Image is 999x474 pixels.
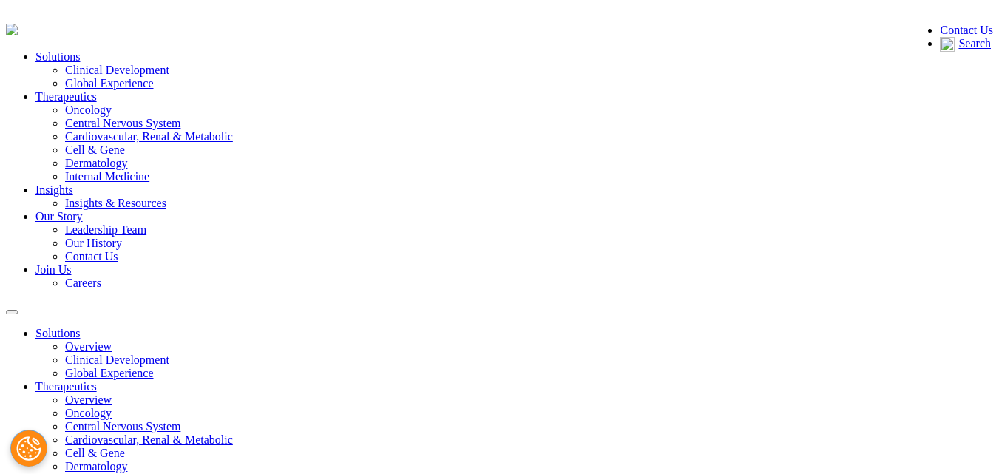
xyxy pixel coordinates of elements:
a: Cardiovascular, Renal & Metabolic [65,433,233,446]
a: Our History [65,237,122,249]
a: Cell & Gene [65,143,125,156]
a: Contact Us [940,24,993,36]
a: Search [940,37,991,50]
a: Global Experience [65,77,154,89]
a: Insights & Resources [65,197,166,209]
a: Central Nervous System [65,420,180,433]
a: Leadership Team [65,223,146,236]
a: Dermatology [65,157,127,169]
img: search.svg [940,37,955,52]
a: Solutions [35,50,80,63]
a: Global Experience [65,367,154,379]
a: Clinical Development [65,64,169,76]
a: Cell & Gene [65,447,125,459]
a: Overview [65,340,112,353]
a: Therapeutics [35,380,97,393]
a: Therapeutics [35,90,97,103]
a: Solutions [35,327,80,339]
a: Join Us [35,263,71,276]
a: Dermatology [65,460,127,473]
a: Overview [65,393,112,406]
img: biotech-logo.svg [6,24,18,35]
a: Clinical Development [65,353,169,366]
a: Cardiovascular, Renal & Metabolic [65,130,233,143]
a: Oncology [65,104,112,116]
a: Oncology [65,407,112,419]
a: Contact Us [65,250,118,263]
button: Cookies Settings [10,430,47,467]
a: Insights [35,183,73,196]
a: Our Story [35,210,83,223]
a: Internal Medicine [65,170,149,183]
a: Central Nervous System [65,117,180,129]
a: Careers [65,277,101,289]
